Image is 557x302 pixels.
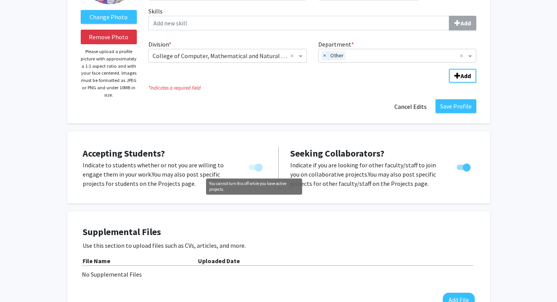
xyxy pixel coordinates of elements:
ng-select: Division [148,49,307,63]
label: Skills [148,7,476,30]
span: Clear all [290,51,297,60]
p: Use this section to upload files such as CVs, articles, and more. [83,241,475,250]
span: Other [328,51,346,60]
button: Remove Photo [81,30,137,44]
div: Department [313,40,482,63]
b: Add [461,72,471,80]
div: Division [143,40,313,63]
span: Clear all [460,51,466,60]
p: Indicate to students whether or not you are willing to engage them in your work. You may also pos... [83,160,234,188]
span: × [321,51,328,60]
h4: Supplemental Files [83,227,475,238]
div: No Supplemental Files [82,270,476,279]
label: ChangeProfile Picture [81,10,137,24]
b: File Name [83,257,110,265]
div: Toggle [454,160,475,172]
iframe: Chat [6,267,33,296]
input: SkillsAdd [148,16,449,30]
button: Save Profile [436,99,476,113]
div: Toggle [246,160,267,172]
ng-select: Department [318,49,477,63]
span: Seeking Collaborators? [290,147,384,159]
b: Add [461,19,471,27]
span: Accepting Students? [83,147,165,159]
div: You cannot turn this off while you have active projects. [246,160,267,172]
i: Indicates a required field [148,84,476,92]
button: Skills [449,16,476,30]
p: Please upload a profile picture with approximately a 1:1 aspect ratio and with your face centered... [81,48,137,98]
p: Indicate if you are looking for other faculty/staff to join you on collaborative projects. You ma... [290,160,442,188]
div: You cannot turn this off while you have active projects. [206,179,302,195]
button: Add Division/Department [449,69,476,83]
button: Cancel Edits [389,99,432,114]
b: Uploaded Date [198,257,240,265]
